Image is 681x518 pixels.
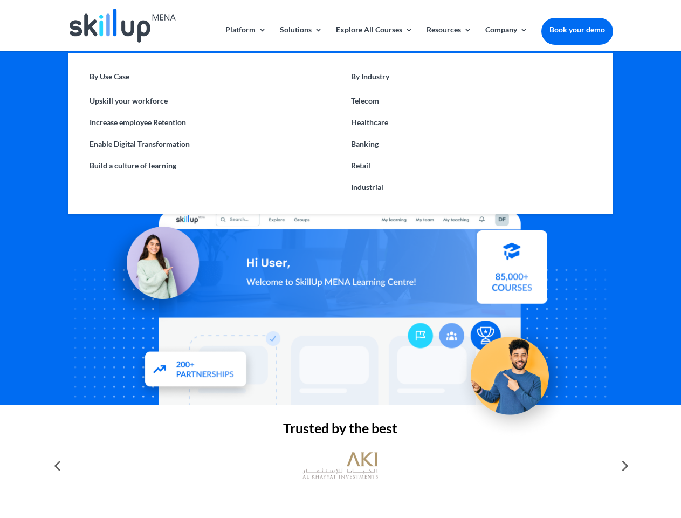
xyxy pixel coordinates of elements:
[302,447,378,485] img: al khayyat investments logo
[340,69,602,90] a: By Industry
[485,26,528,51] a: Company
[455,314,575,434] img: Upskill your workforce - SkillUp
[477,235,547,308] img: Courses library - SkillUp MENA
[70,9,175,43] img: Skillup Mena
[501,401,681,518] iframe: Chat Widget
[340,176,602,198] a: Industrial
[340,155,602,176] a: Retail
[134,341,259,400] img: Partners - SkillUp Mena
[79,112,340,133] a: Increase employee Retention
[79,155,340,176] a: Build a culture of learning
[280,26,322,51] a: Solutions
[101,215,210,324] img: Learning Management Solution - SkillUp
[340,90,602,112] a: Telecom
[68,421,613,440] h2: Trusted by the best
[541,18,613,42] a: Book your demo
[79,69,340,90] a: By Use Case
[340,133,602,155] a: Banking
[336,26,413,51] a: Explore All Courses
[340,112,602,133] a: Healthcare
[225,26,266,51] a: Platform
[79,90,340,112] a: Upskill your workforce
[427,26,472,51] a: Resources
[79,133,340,155] a: Enable Digital Transformation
